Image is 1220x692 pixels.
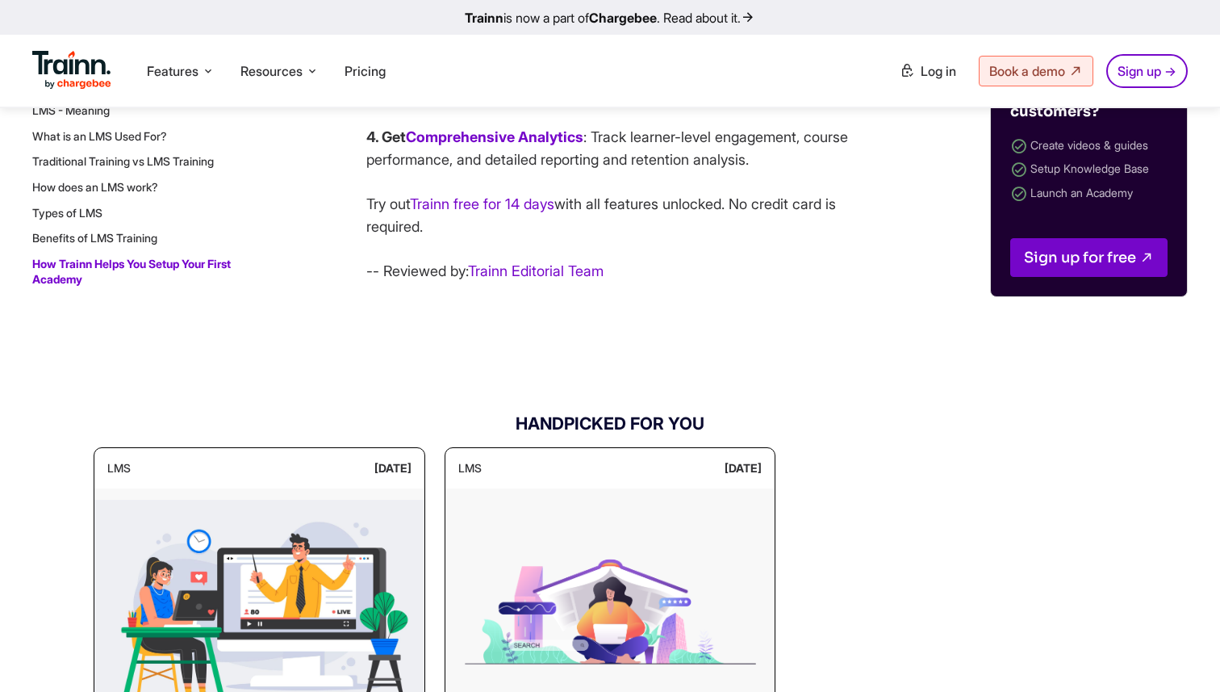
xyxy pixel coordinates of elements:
a: Trainn free for 14 days [410,195,554,212]
a: Sign up → [1106,54,1188,88]
b: Chargebee [589,10,657,26]
a: Log in [890,57,966,86]
strong: 4. Get [366,128,406,145]
li: Setup Knowledge Base [1010,158,1168,182]
span: Log in [921,63,956,79]
span: Resources [240,62,303,80]
li: Launch an Academy [1010,182,1168,205]
iframe: Chat Widget [1139,614,1220,692]
a: Trainn Editorial Team [468,262,604,279]
h3: HANDPICKED FOR YOU [94,410,1126,438]
span: Features [147,62,198,80]
p: Try out with all features unlocked. No credit card is required. [366,193,867,238]
div: [DATE] [725,455,762,482]
img: Trainn Logo [32,51,111,90]
div: [DATE] [374,455,412,482]
a: Types of LMS [32,205,102,219]
li: Create videos & guides [1010,135,1168,158]
p: : Track learner-level engagement, course performance, and detailed reporting and retention analysis. [366,126,867,171]
a: What is an LMS Used For? [32,129,167,143]
span: Book a demo [989,63,1065,79]
div: lms [107,455,131,482]
a: How does an LMS work? [32,180,158,194]
a: Benefits of LMS Training [32,231,157,245]
a: Comprehensive Analytics [406,128,583,145]
a: How Trainn Helps You Setup Your First Academy [32,257,231,287]
a: Sign up for free [1010,238,1168,277]
a: Traditional Training vs LMS Training [32,154,214,168]
a: Book a demo [979,56,1093,86]
div: lms [458,455,482,482]
b: Trainn [465,10,503,26]
a: LMS - Meaning [32,103,110,117]
p: -- Reviewed by: [366,260,867,283]
a: Pricing [345,63,386,79]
